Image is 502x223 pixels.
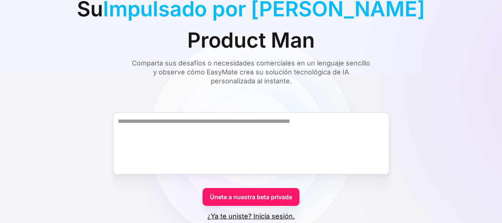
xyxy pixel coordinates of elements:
[132,59,370,85] font: Comparta sus desafíos o necesidades comerciales en un lenguaje sencillo y observe cómo EasyMate c...
[207,212,295,221] a: ¿Ya te uniste? Inicia sesión.
[18,99,484,221] form: Forma
[187,25,315,56] span: Product Man
[203,188,299,206] a: Únete a nuestra beta privada
[210,193,292,201] font: Únete a nuestra beta privada
[207,212,295,220] font: ¿Ya te uniste? Inicia sesión.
